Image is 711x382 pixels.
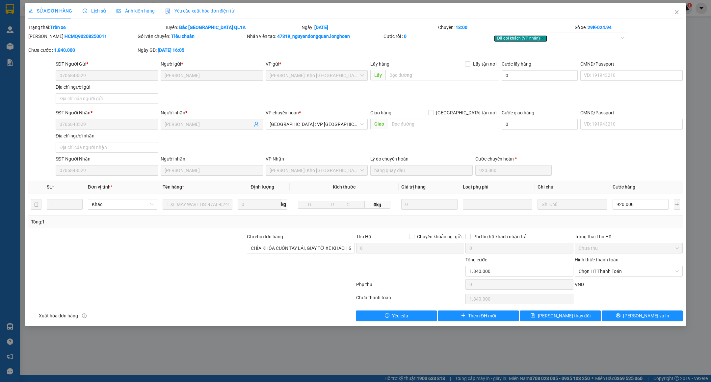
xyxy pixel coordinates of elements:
div: SĐT Người Nhận [56,155,158,162]
input: R [321,201,344,209]
label: Ghi chú đơn hàng [247,234,283,239]
div: Chưa cước : [28,46,136,54]
span: info-circle [82,313,87,318]
button: printer[PERSON_NAME] và In [602,310,683,321]
input: VD: Bàn, Ghế [163,199,232,210]
span: Lấy hàng [370,61,389,67]
div: Người nhận [161,155,263,162]
b: 47319_nguyendongquan.longhoan [277,34,350,39]
div: [PERSON_NAME]: [28,33,136,40]
span: Lịch sử [83,8,106,14]
div: Nhân viên tạo: [247,33,382,40]
span: Định lượng [250,184,274,190]
span: Lấy [370,70,385,80]
button: plusThêm ĐH mới [438,310,519,321]
span: [PERSON_NAME] thay đổi [538,312,591,319]
input: 0 [401,199,457,210]
b: 1.840.000 [54,47,75,53]
input: Cước giao hàng [502,119,578,130]
b: Trên xe [50,25,66,30]
span: Yêu cầu xuất hóa đơn điện tử [165,8,235,14]
th: Loại phụ phí [460,181,535,193]
div: SĐT Người Gửi [56,60,158,68]
span: close [674,10,679,15]
div: VP Nhận [266,155,368,162]
input: Địa chỉ của người nhận [56,142,158,153]
b: HCMQ90208250011 [65,34,107,39]
button: save[PERSON_NAME] thay đổi [520,310,601,321]
span: kg [280,199,287,210]
th: Ghi chú [535,181,610,193]
span: SL [47,184,52,190]
input: Ghi chú đơn hàng [247,243,355,253]
span: close [541,37,544,40]
div: Địa chỉ người nhận [56,132,158,139]
input: Cước lấy hàng [502,70,578,81]
button: exclamation-circleYêu cầu [356,310,437,321]
div: Tổng: 1 [31,218,275,225]
span: Chưa thu [579,243,679,253]
b: 18:00 [456,25,467,30]
b: [DATE] [314,25,328,30]
span: Cước hàng [613,184,635,190]
b: [DATE] 16:05 [158,47,184,53]
span: Chọn HT Thanh Toán [579,266,679,276]
span: Tên hàng [163,184,184,190]
div: Phụ thu [355,281,465,292]
span: printer [616,313,620,318]
span: Kích thước [333,184,355,190]
div: Ngày GD: [138,46,246,54]
b: 0 [404,34,407,39]
span: Hà Nội : VP Hà Đông [270,119,364,129]
span: Yêu cầu [392,312,408,319]
input: Địa chỉ của người gửi [56,93,158,104]
span: SỬA ĐƠN HÀNG [28,8,72,14]
span: Phí thu hộ khách nhận trả [471,233,529,240]
input: Dọc đường [388,119,499,129]
input: Dọc đường [385,70,499,80]
span: Tổng cước [465,257,487,262]
div: Tuyến: [164,24,301,31]
span: plus [461,313,465,318]
div: Cước rồi : [383,33,491,40]
span: picture [117,9,121,13]
span: Thu Hộ [356,234,371,239]
div: Cước chuyển hoàn [475,155,551,162]
div: Chưa thanh toán [355,294,465,306]
div: Chuyến: [437,24,574,31]
label: Cước giao hàng [502,110,534,115]
span: Giao [370,119,388,129]
input: D [298,201,321,209]
div: SĐT Người Nhận [56,109,158,116]
img: icon [165,9,171,14]
input: C [344,201,365,209]
label: Hình thức thanh toán [575,257,619,262]
span: edit [28,9,33,13]
span: Thêm ĐH mới [468,312,496,319]
b: Bắc [GEOGRAPHIC_DATA] QL1A [179,25,246,30]
span: Giá trị hàng [401,184,426,190]
span: Đơn vị tính [88,184,113,190]
span: VP chuyển hoàn [266,110,299,115]
div: VP gửi [266,60,368,68]
div: Gói vận chuyển: [138,33,246,40]
b: Tiêu chuẩn [171,34,195,39]
input: Ghi Chú [538,199,607,210]
div: Người nhận [161,109,263,116]
span: VND [575,282,584,287]
span: Ảnh kiện hàng [117,8,155,14]
div: Lý do chuyển hoàn [370,155,473,162]
button: Close [668,3,686,22]
span: Hồ Chí Minh: Kho Thủ Đức & Quận 9 [270,71,364,80]
div: Trạng thái: [28,24,164,31]
span: Đã gọi khách (VP nhận) [494,36,547,42]
span: Lấy tận nơi [470,60,499,68]
div: CMND/Passport [580,60,683,68]
span: [GEOGRAPHIC_DATA] tận nơi [434,109,499,116]
span: clock-circle [83,9,87,13]
div: Trạng thái Thu Hộ [575,233,683,240]
button: plus [674,199,680,210]
div: CMND/Passport [580,109,683,116]
button: delete [31,199,41,210]
span: [PERSON_NAME] và In [623,312,669,319]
